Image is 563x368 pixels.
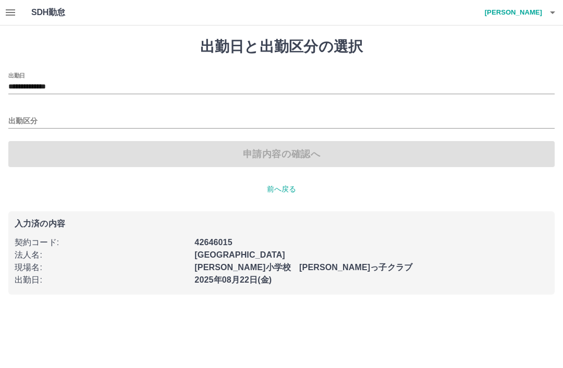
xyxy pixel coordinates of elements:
[8,38,555,56] h1: 出勤日と出勤区分の選択
[194,238,232,247] b: 42646015
[8,71,25,79] label: 出勤日
[15,249,188,261] p: 法人名 :
[194,250,285,259] b: [GEOGRAPHIC_DATA]
[15,220,548,228] p: 入力済の内容
[194,263,412,272] b: [PERSON_NAME]小学校 [PERSON_NAME]っ子クラブ
[15,236,188,249] p: 契約コード :
[194,275,272,284] b: 2025年08月22日(金)
[8,184,555,195] p: 前へ戻る
[15,261,188,274] p: 現場名 :
[15,274,188,286] p: 出勤日 :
